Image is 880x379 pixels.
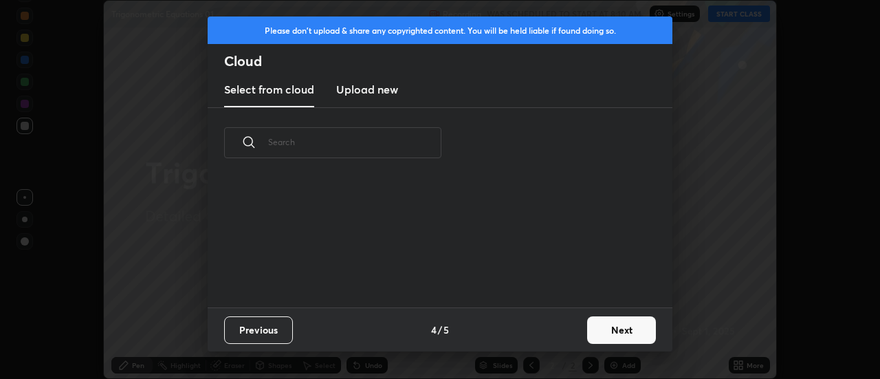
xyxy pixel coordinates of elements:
input: Search [268,113,441,171]
button: Next [587,316,656,344]
button: Previous [224,316,293,344]
h2: Cloud [224,52,672,70]
h4: 5 [443,323,449,337]
h4: / [438,323,442,337]
h3: Upload new [336,81,398,98]
h3: Select from cloud [224,81,314,98]
h4: 4 [431,323,437,337]
div: Please don't upload & share any copyrighted content. You will be held liable if found doing so. [208,17,672,44]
